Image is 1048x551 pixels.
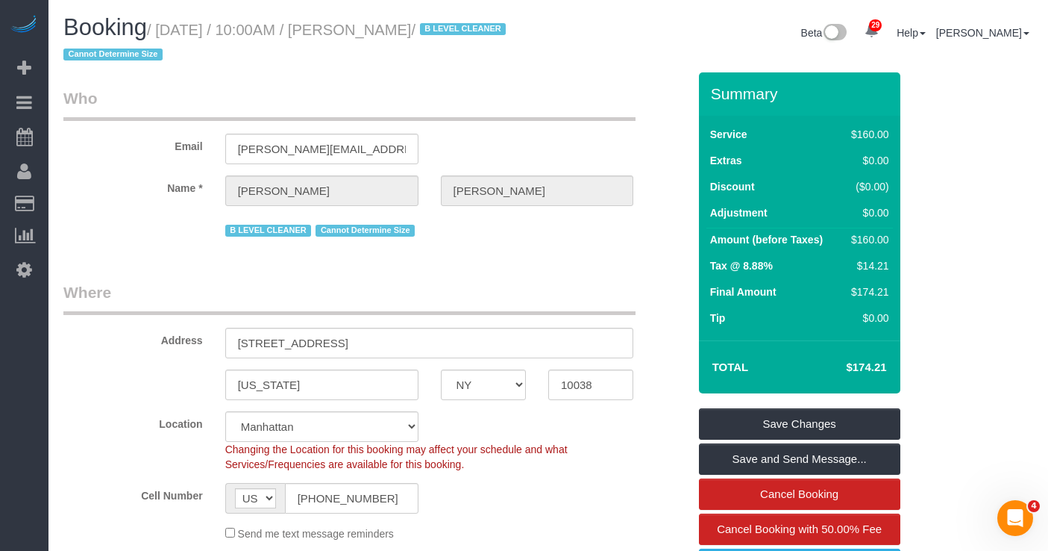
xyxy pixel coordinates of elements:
[710,232,823,247] label: Amount (before Taxes)
[225,225,312,237] span: B LEVEL CLEANER
[52,328,214,348] label: Address
[717,523,882,535] span: Cancel Booking with 50.00% Fee
[63,87,636,121] legend: Who
[1028,500,1040,512] span: 4
[225,134,418,164] input: Email
[845,284,888,299] div: $174.21
[316,225,415,237] span: Cannot Determine Size
[801,361,886,374] h4: $174.21
[710,153,742,168] label: Extras
[710,311,726,326] label: Tip
[225,370,418,400] input: City
[845,258,888,273] div: $14.21
[711,85,893,102] h3: Summary
[845,311,888,326] div: $0.00
[822,24,847,43] img: New interface
[710,127,747,142] label: Service
[285,483,418,514] input: Cell Number
[63,49,163,60] span: Cannot Determine Size
[936,27,1029,39] a: [PERSON_NAME]
[52,175,214,196] label: Name *
[63,22,510,63] small: / [DATE] / 10:00AM / [PERSON_NAME]
[845,153,888,168] div: $0.00
[63,14,147,40] span: Booking
[712,361,749,373] strong: Total
[699,479,900,510] a: Cancel Booking
[710,205,768,220] label: Adjustment
[857,15,886,48] a: 29
[845,232,888,247] div: $160.00
[52,134,214,154] label: Email
[238,528,394,540] span: Send me text message reminders
[63,281,636,315] legend: Where
[225,443,568,470] span: Changing the Location for this booking may affect your schedule and what Services/Frequencies are...
[997,500,1033,536] iframe: Intercom live chat
[845,205,888,220] div: $0.00
[225,175,418,206] input: First Name
[52,411,214,432] label: Location
[548,370,633,400] input: Zip Code
[710,179,755,194] label: Discount
[710,284,776,299] label: Final Amount
[897,27,926,39] a: Help
[869,19,882,31] span: 29
[845,127,888,142] div: $160.00
[710,258,773,273] label: Tax @ 8.88%
[699,408,900,440] a: Save Changes
[52,483,214,503] label: Cell Number
[845,179,888,194] div: ($0.00)
[441,175,634,206] input: Last Name
[699,514,900,545] a: Cancel Booking with 50.00% Fee
[801,27,847,39] a: Beta
[9,15,39,36] img: Automaid Logo
[420,23,506,35] span: B LEVEL CLEANER
[699,443,900,475] a: Save and Send Message...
